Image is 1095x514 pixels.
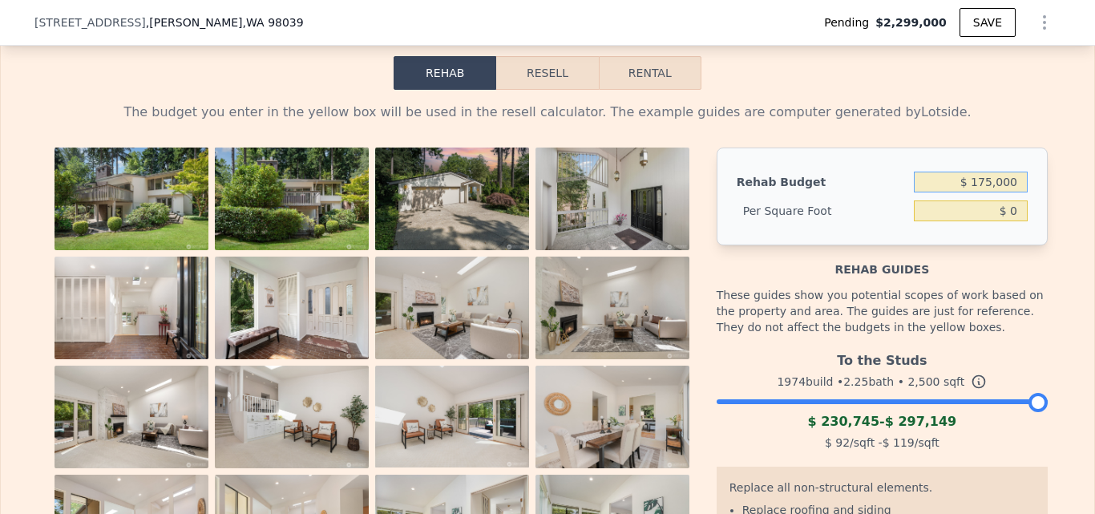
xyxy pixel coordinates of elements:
span: $ 92 [825,436,850,449]
span: $ 230,745 [807,414,879,429]
span: $2,299,000 [875,14,947,30]
div: To the Studs [717,345,1048,370]
img: Property Photo 1 [55,148,208,250]
button: Resell [496,56,598,90]
img: Property Photo 4 [535,148,689,250]
div: Rehab guides [717,245,1048,277]
span: $ 297,149 [885,414,957,429]
img: Property Photo 7 [375,257,529,359]
img: Property Photo 8 [535,257,689,359]
button: Rental [599,56,701,90]
img: Property Photo 10 [215,366,369,468]
span: 2,500 [907,375,939,388]
img: Property Photo 3 [375,148,529,250]
img: Property Photo 5 [55,257,208,359]
img: Property Photo 12 [535,366,689,468]
button: SAVE [960,8,1016,37]
span: , WA 98039 [243,16,304,29]
div: Per Square Foot [737,196,907,225]
img: Property Photo 6 [215,257,369,359]
button: Rehab [394,56,496,90]
div: - [717,412,1048,431]
span: [STREET_ADDRESS] [34,14,146,30]
img: Property Photo 9 [55,366,208,468]
span: , [PERSON_NAME] [146,14,304,30]
div: Replace all non-structural elements. [729,480,1035,502]
img: Property Photo 2 [215,148,369,250]
div: The budget you enter in the yellow box will be used in the resell calculator. The example guides ... [47,103,1048,122]
button: Show Options [1028,6,1061,38]
div: Rehab Budget [737,168,907,196]
div: /sqft - /sqft [717,431,1048,454]
div: These guides show you potential scopes of work based on the property and area. The guides are jus... [717,277,1048,345]
span: $ 119 [883,436,915,449]
span: Pending [824,14,875,30]
img: Property Photo 11 [375,366,529,467]
div: 1974 build • 2.25 bath • sqft [717,370,1048,393]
